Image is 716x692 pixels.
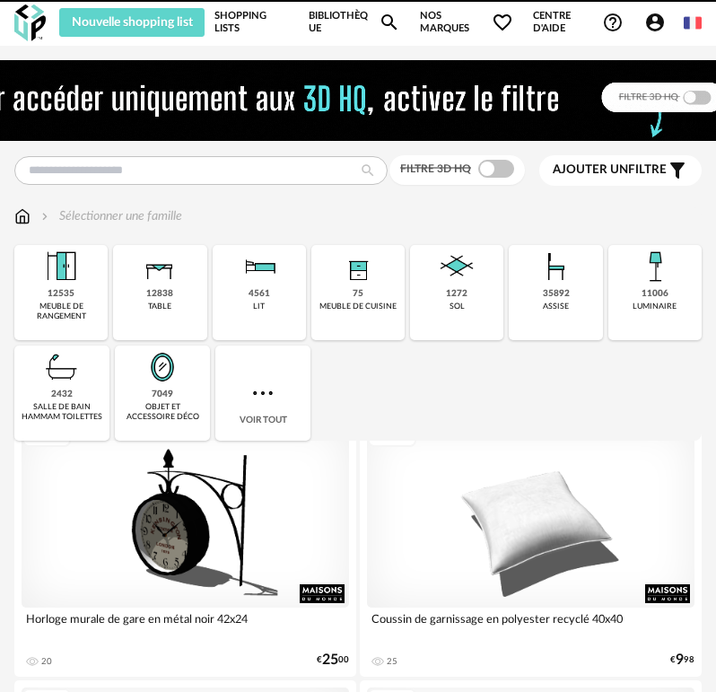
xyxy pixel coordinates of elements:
span: Ajouter un [553,163,628,176]
div: € 00 [317,654,349,666]
img: Meuble%20de%20rangement.png [39,245,83,288]
div: 2432 [51,389,73,400]
span: filtre [553,162,667,178]
a: BibliothèqueMagnify icon [309,8,400,37]
img: Rangement.png [336,245,380,288]
span: Account Circle icon [644,12,666,33]
img: fr [684,13,702,31]
div: Coussin de garnissage en polyester recyclé 40x40 [367,608,694,644]
span: 25 [322,654,338,666]
img: svg+xml;base64,PHN2ZyB3aWR0aD0iMTYiIGhlaWdodD0iMTYiIHZpZXdCb3g9IjAgMCAxNiAxNiIgZmlsbD0ibm9uZSIgeG... [38,207,52,225]
img: Salle%20de%20bain.png [40,346,83,389]
div: salle de bain hammam toilettes [20,402,104,423]
div: 12838 [146,288,173,300]
span: Heart Outline icon [492,12,513,33]
div: lit [253,302,265,311]
div: meuble de rangement [20,302,102,322]
div: 1272 [446,288,467,300]
div: luminaire [633,302,677,311]
span: Nos marques [420,8,513,37]
div: assise [543,302,569,311]
a: Shopping Lists [214,8,289,37]
button: Nouvelle shopping list [59,8,205,37]
button: Ajouter unfiltre Filter icon [539,155,702,186]
div: sol [450,302,465,311]
img: Table.png [138,245,181,288]
div: 35892 [543,288,570,300]
span: 9 [676,654,684,666]
div: 4561 [249,288,270,300]
img: Miroir.png [141,346,184,389]
span: Help Circle Outline icon [602,12,624,33]
span: Filtre 3D HQ [400,163,471,174]
span: Account Circle icon [644,12,674,33]
div: € 98 [670,654,694,666]
img: Assise.png [535,245,578,288]
div: 11006 [642,288,668,300]
span: Filter icon [667,160,688,181]
img: Literie.png [238,245,281,288]
div: table [148,302,171,311]
div: meuble de cuisine [319,302,397,311]
div: 20 [41,656,52,667]
a: 3D HQ Horloge murale de gare en métal noir 42x24 20 €2500 [14,416,356,677]
div: Voir tout [215,346,310,441]
div: 25 [387,656,397,667]
div: objet et accessoire déco [120,402,205,423]
span: Magnify icon [379,12,400,33]
span: Nouvelle shopping list [72,16,193,29]
img: svg+xml;base64,PHN2ZyB3aWR0aD0iMTYiIGhlaWdodD0iMTciIHZpZXdCb3g9IjAgMCAxNiAxNyIgZmlsbD0ibm9uZSIgeG... [14,207,31,225]
div: Sélectionner une famille [38,207,182,225]
span: Centre d'aideHelp Circle Outline icon [533,10,624,36]
a: 3D HQ Coussin de garnissage en polyester recyclé 40x40 25 €998 [360,416,702,677]
img: Luminaire.png [633,245,677,288]
div: Horloge murale de gare en métal noir 42x24 [22,608,349,644]
div: 12535 [48,288,74,300]
div: 75 [353,288,363,300]
div: 7049 [152,389,173,400]
img: more.7b13dc1.svg [249,379,277,407]
img: OXP [14,4,46,41]
img: Sol.png [435,245,478,288]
